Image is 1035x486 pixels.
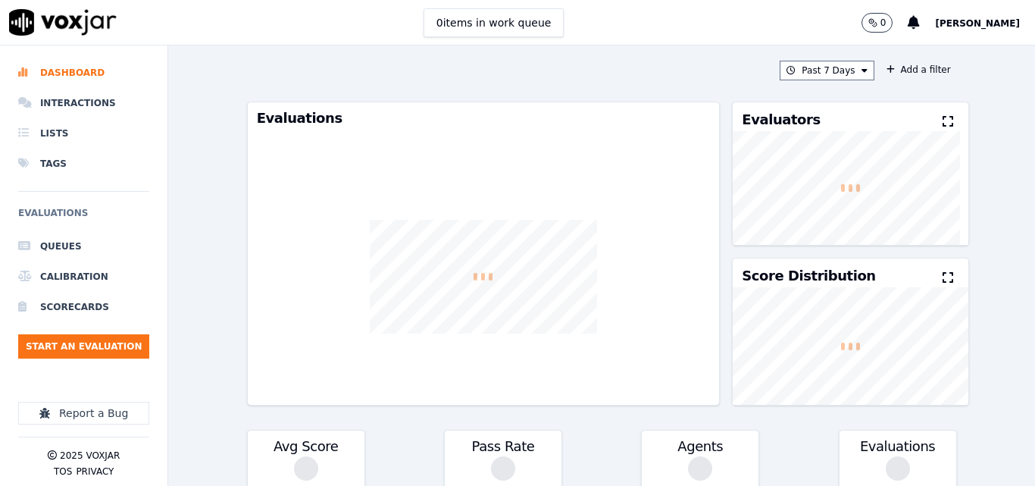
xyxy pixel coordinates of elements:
[424,8,564,37] button: 0items in work queue
[18,292,149,322] a: Scorecards
[742,269,875,283] h3: Score Distribution
[780,61,874,80] button: Past 7 Days
[18,334,149,359] button: Start an Evaluation
[257,440,355,453] h3: Avg Score
[651,440,749,453] h3: Agents
[18,231,149,262] a: Queues
[18,118,149,149] a: Lists
[18,204,149,231] h6: Evaluations
[18,58,149,88] a: Dashboard
[18,262,149,292] a: Calibration
[861,13,893,33] button: 0
[849,440,947,453] h3: Evaluations
[742,113,820,127] h3: Evaluators
[880,61,957,79] button: Add a filter
[9,9,117,36] img: voxjar logo
[18,149,149,179] a: Tags
[880,17,886,29] p: 0
[257,111,711,125] h3: Evaluations
[861,13,908,33] button: 0
[454,440,552,453] h3: Pass Rate
[18,88,149,118] a: Interactions
[76,466,114,478] button: Privacy
[935,14,1035,32] button: [PERSON_NAME]
[54,466,72,478] button: TOS
[935,18,1020,29] span: [PERSON_NAME]
[18,402,149,425] button: Report a Bug
[60,450,120,462] p: 2025 Voxjar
